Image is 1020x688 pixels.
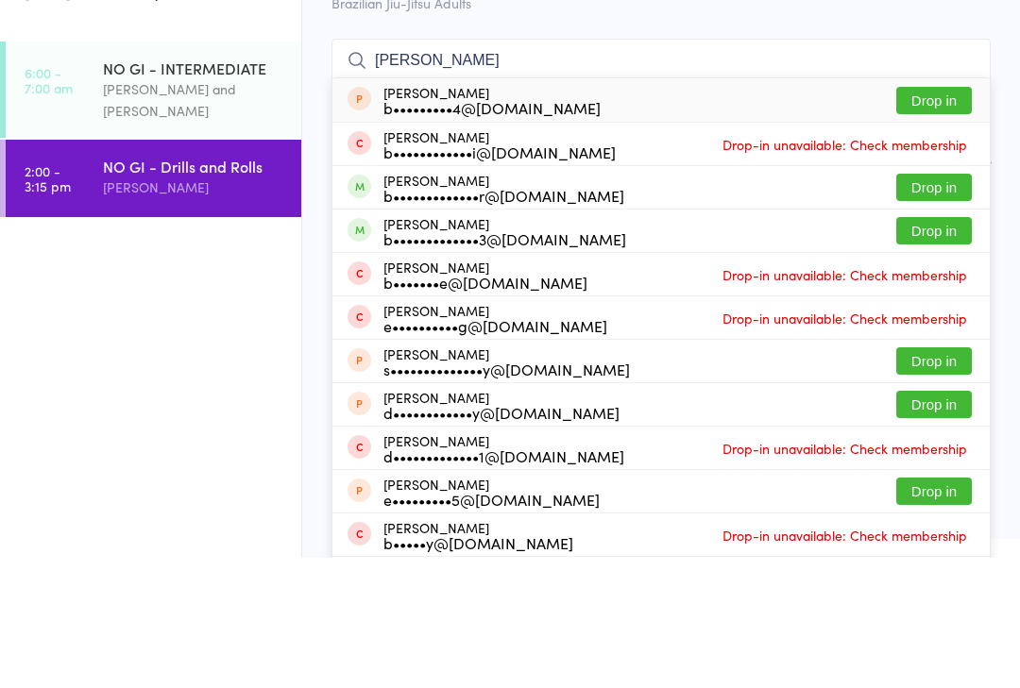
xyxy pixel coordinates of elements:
div: [PERSON_NAME] [383,520,620,550]
div: b•••••••e@[DOMAIN_NAME] [383,405,587,420]
span: Drop-in unavailable: Check membership [718,564,972,593]
time: 6:00 - 7:00 am [25,195,73,226]
span: Drop-in unavailable: Check membership [718,651,972,680]
div: [PERSON_NAME] [383,563,624,594]
div: b••••••••••••i@[DOMAIN_NAME] [383,275,616,290]
div: [PERSON_NAME] [383,433,607,463]
div: [PERSON_NAME] and [PERSON_NAME] [103,209,285,252]
div: b•••••y@[DOMAIN_NAME] [383,665,573,680]
div: [PERSON_NAME] [103,307,285,328]
div: b•••••••••••••r@[DOMAIN_NAME] [383,318,624,333]
div: e•••••••••5@[DOMAIN_NAME] [383,622,600,637]
span: [DATE] 2:00pm [331,67,961,86]
div: [PERSON_NAME] [383,390,587,420]
div: NO GI - INTERMEDIATE [103,188,285,209]
span: Drop-in unavailable: Check membership [718,260,972,289]
a: [DATE] [25,111,71,132]
div: [PERSON_NAME] [383,607,600,637]
span: Brazilian Jiu-Jitsu Adults [331,124,991,143]
div: At [136,80,229,111]
div: [PERSON_NAME] [383,303,624,333]
h2: NO GI - Drills and Rolls Check-in [331,26,991,58]
div: [PERSON_NAME] [383,215,601,245]
button: Drop in [896,304,972,331]
div: s••••••••••••••y@[DOMAIN_NAME] [383,492,630,507]
a: 2:00 -3:15 pmNO GI - Drills and Rolls[PERSON_NAME] [6,270,301,347]
button: Drop in [896,521,972,548]
div: [PERSON_NAME] [383,477,630,507]
span: [PERSON_NAME] [331,86,961,105]
a: 6:00 -7:00 amNO GI - INTERMEDIATE[PERSON_NAME] and [PERSON_NAME] [6,172,301,268]
span: MAT 1 [331,105,961,124]
div: d•••••••••••••1@[DOMAIN_NAME] [383,579,624,594]
div: b•••••••••••••3@[DOMAIN_NAME] [383,361,626,377]
div: [PERSON_NAME] [383,260,616,290]
input: Search [331,169,991,212]
div: e••••••••••g@[DOMAIN_NAME] [383,448,607,463]
div: [PERSON_NAME] [383,650,573,680]
button: Drop in [896,478,972,505]
time: 2:00 - 3:15 pm [25,294,71,324]
div: NO GI - Drills and Rolls [103,286,285,307]
span: Drop-in unavailable: Check membership [718,391,972,419]
div: Events for [25,80,117,111]
button: Drop in [896,217,972,244]
span: Drop-in unavailable: Check membership [718,434,972,462]
div: d••••••••••••y@[DOMAIN_NAME] [383,535,620,550]
button: Drop in [896,608,972,635]
img: Lemos Brazilian Jiu-Jitsu [19,14,90,61]
div: Any location [136,111,229,132]
div: b•••••••••4@[DOMAIN_NAME] [383,230,601,245]
div: [PERSON_NAME] [383,346,626,377]
button: Drop in [896,347,972,375]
